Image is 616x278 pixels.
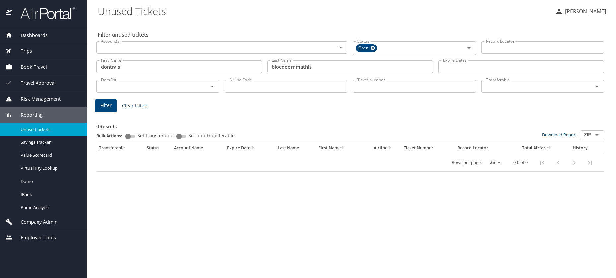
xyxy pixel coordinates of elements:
[548,146,552,150] button: sort
[6,7,13,20] img: icon-airportal.png
[96,142,604,172] table: custom pagination table
[13,7,75,20] img: airportal-logo.png
[144,142,172,154] th: Status
[563,7,606,15] p: [PERSON_NAME]
[592,82,602,91] button: Open
[171,142,224,154] th: Account Name
[250,146,255,150] button: sort
[224,142,275,154] th: Expire Date
[484,158,503,168] select: rows per page
[341,146,345,150] button: sort
[21,204,79,211] span: Prime Analytics
[513,160,528,165] p: 0-0 of 0
[452,160,482,165] p: Rows per page:
[12,234,56,241] span: Employee Tools
[387,146,392,150] button: sort
[21,191,79,198] span: IBank
[21,126,79,133] span: Unused Tickets
[96,133,128,139] p: Bulk Actions:
[336,43,345,52] button: Open
[21,178,79,185] span: Domo
[592,130,602,139] button: Open
[137,133,173,138] span: Set transferable
[12,32,48,39] span: Dashboards
[464,44,474,53] button: Open
[96,119,604,130] h3: 0 Results
[21,152,79,158] span: Value Scorecard
[98,29,605,40] h2: Filter unused tickets
[365,142,401,154] th: Airline
[275,142,316,154] th: Last Name
[21,139,79,145] span: Savings Tracker
[208,82,217,91] button: Open
[98,1,550,21] h1: Unused Tickets
[188,133,235,138] span: Set non-transferable
[12,79,56,87] span: Travel Approval
[21,165,79,171] span: Virtual Pay Lookup
[12,95,61,103] span: Risk Management
[356,44,377,52] div: Open
[122,102,149,110] span: Clear Filters
[542,132,577,138] a: Download Report
[356,45,372,52] span: Open
[401,142,455,154] th: Ticket Number
[95,99,117,112] button: Filter
[100,101,112,110] span: Filter
[552,5,609,17] button: [PERSON_NAME]
[455,142,510,154] th: Record Locator
[316,142,365,154] th: First Name
[12,63,47,71] span: Book Travel
[510,142,565,154] th: Total Airfare
[99,145,141,151] div: Transferable
[12,111,43,119] span: Reporting
[565,142,596,154] th: History
[12,218,58,226] span: Company Admin
[12,47,32,55] span: Trips
[119,100,151,112] button: Clear Filters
